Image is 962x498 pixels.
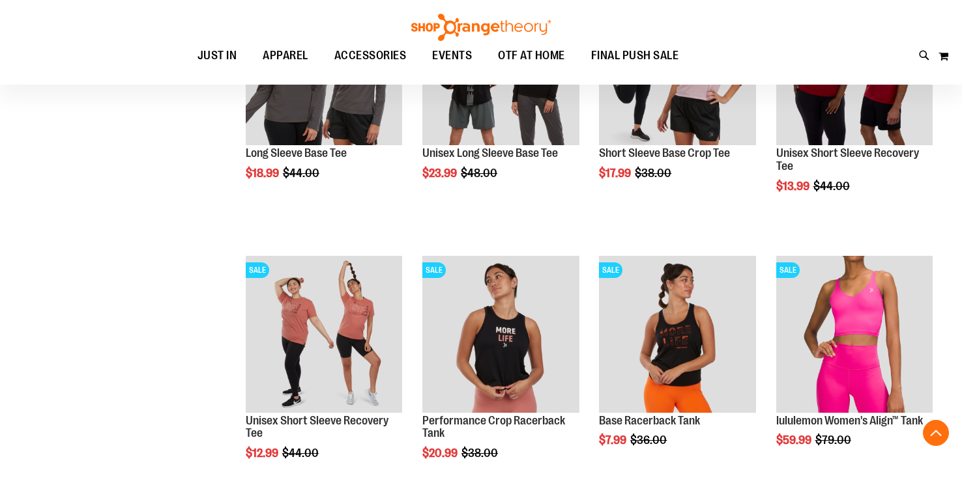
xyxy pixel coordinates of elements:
span: $44.00 [283,167,321,180]
a: Unisex Short Sleeve Recovery Tee [246,414,388,440]
a: OTF AT HOME [485,41,578,71]
img: Product image for Unisex Short Sleeve Recovery Tee [246,256,402,412]
div: product [592,249,762,480]
div: product [770,249,939,480]
img: Shop Orangetheory [409,14,553,41]
a: Product image for Performance Crop Racerback TankSALE [422,256,579,414]
span: $17.99 [599,167,633,180]
span: $44.00 [813,180,852,193]
span: $38.00 [461,447,500,460]
span: SALE [776,262,800,278]
span: $59.99 [776,434,813,447]
img: Product image for Performance Crop Racerback Tank [422,256,579,412]
img: Product image for Base Racerback Tank [599,256,755,412]
span: ACCESSORIES [334,41,407,70]
span: $48.00 [461,167,499,180]
span: $13.99 [776,180,811,193]
span: OTF AT HOME [498,41,565,70]
a: Product image for lululemon Womens Align TankSALE [776,256,933,414]
span: APPAREL [263,41,308,70]
div: product [239,249,409,493]
span: $7.99 [599,434,628,447]
button: Back To Top [923,420,949,446]
span: $44.00 [282,447,321,460]
a: lululemon Women's Align™ Tank [776,414,923,427]
span: $20.99 [422,447,459,460]
a: Short Sleeve Base Crop Tee [599,146,730,159]
div: product [416,249,585,493]
span: JUST IN [197,41,237,70]
a: FINAL PUSH SALE [578,41,692,71]
a: EVENTS [419,41,485,71]
span: $38.00 [635,167,673,180]
a: Product image for Unisex Short Sleeve Recovery TeeSALE [246,256,402,414]
span: FINAL PUSH SALE [591,41,679,70]
a: APPAREL [250,41,321,70]
span: $12.99 [246,447,280,460]
a: Product image for Base Racerback TankSALE [599,256,755,414]
span: $79.00 [815,434,853,447]
a: Unisex Short Sleeve Recovery Tee [776,146,919,173]
a: ACCESSORIES [321,41,420,71]
span: $23.99 [422,167,459,180]
a: Long Sleeve Base Tee [246,146,347,159]
img: Product image for lululemon Womens Align Tank [776,256,933,412]
span: EVENTS [432,41,472,70]
span: $18.99 [246,167,281,180]
a: Base Racerback Tank [599,414,700,427]
span: $36.00 [630,434,669,447]
span: SALE [599,262,622,278]
a: Performance Crop Racerback Tank [422,414,565,440]
a: JUST IN [184,41,250,71]
span: SALE [422,262,446,278]
a: Unisex Long Sleeve Base Tee [422,146,558,159]
span: SALE [246,262,269,278]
